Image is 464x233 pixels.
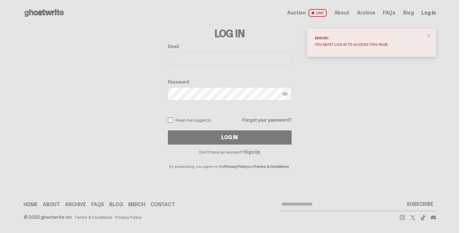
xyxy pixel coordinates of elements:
a: Merch [128,202,145,207]
span: Auction [287,10,306,15]
p: Don't have an account? [168,150,292,154]
a: Terms & Conditions [74,215,112,219]
a: FAQs [91,202,104,207]
label: Password [168,79,292,85]
a: Auction LIVE [287,9,326,17]
a: Privacy Policy [115,215,141,219]
a: Blog [109,202,123,207]
input: Keep me logged in [168,117,173,123]
div: Log In [221,135,237,140]
a: Forgot your password? [242,118,291,122]
div: © 2025 ghostwrite inc [24,215,72,219]
a: Archive [65,202,86,207]
a: About [43,202,60,207]
a: Blog [403,10,414,15]
a: Privacy Policy [224,164,247,169]
div: You must log in to access this page. [315,43,423,46]
button: close [423,30,435,41]
img: Show password [283,91,288,96]
label: Email [168,44,292,49]
a: Home [24,202,38,207]
div: Error! [315,36,423,40]
label: Keep me logged in [168,117,211,123]
a: Archive [357,10,375,15]
p: By proceeding, you agree to the and . [168,154,292,168]
span: LIVE [308,9,327,17]
button: SUBSCRIBE [404,198,436,211]
button: Log In [168,130,292,145]
a: FAQs [383,10,395,15]
a: Terms & Conditions [254,164,289,169]
a: About [334,10,349,15]
a: Log in [421,10,436,15]
h3: Log In [168,28,292,39]
a: Contact [150,202,175,207]
a: Sign Up [244,149,260,155]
